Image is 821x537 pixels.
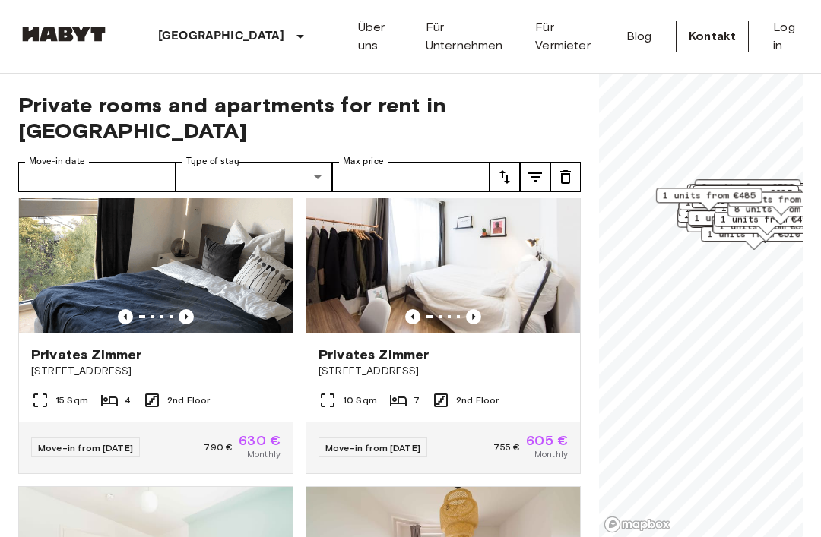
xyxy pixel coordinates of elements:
span: Monthly [534,447,568,461]
div: Map marker [677,207,784,231]
div: Map marker [714,212,820,235]
a: Marketing picture of unit DE-01-018-001-04HPrevious imagePrevious imagePrivates Zimmer[STREET_ADD... [306,150,581,474]
span: [STREET_ADDRESS] [31,364,281,379]
span: 605 € [526,434,568,447]
div: Map marker [690,213,797,236]
span: 1 units from €625 [699,186,792,200]
div: Map marker [712,219,819,242]
div: Map marker [690,212,802,235]
span: 2nd Floor [456,393,499,407]
div: Map marker [678,201,785,225]
button: Previous image [466,309,481,324]
span: 755 € [493,441,520,454]
span: 790 € [204,441,233,454]
a: Blog [626,27,652,46]
a: Mapbox logo [604,516,670,533]
span: Move-in from [DATE] [38,442,133,453]
span: 1 units from €495 [721,213,813,226]
div: Map marker [687,185,799,208]
div: Map marker [679,195,785,219]
span: Privates Zimmer [319,346,429,364]
a: Marketing picture of unit DE-01-002-002-04HFPrevious imagePrevious imagePrivates Zimmer[STREET_AD... [18,150,293,474]
input: Choose date [18,162,176,192]
button: tune [490,162,520,192]
a: Für Vermieter [535,18,601,55]
a: Log in [773,18,803,55]
span: 630 € [239,434,281,447]
button: Previous image [118,309,133,324]
button: tune [550,162,581,192]
label: Type of stay [186,155,239,168]
a: Über uns [358,18,401,55]
div: Map marker [656,188,762,211]
div: Map marker [688,210,794,234]
img: Marketing picture of unit DE-01-002-002-04HF [19,151,293,333]
button: tune [520,162,550,192]
label: Max price [343,155,384,168]
div: Map marker [701,226,807,250]
img: Marketing picture of unit DE-01-018-001-04H [306,151,580,333]
span: 1 units from €510 [708,227,800,241]
span: Monthly [247,447,281,461]
a: Für Unternehmen [426,18,512,55]
div: Map marker [692,193,804,216]
span: 1 units from €485 [663,188,756,202]
div: Map marker [677,213,784,236]
a: Kontakt [676,21,749,52]
span: 7 [414,393,420,407]
img: Habyt [18,27,109,42]
span: 4 [125,393,131,407]
span: 15 Sqm [55,393,88,407]
span: Privates Zimmer [31,346,141,364]
span: 9 units from €530 [702,180,794,194]
span: Private rooms and apartments for rent in [GEOGRAPHIC_DATA] [18,92,581,144]
span: 10 Sqm [343,393,377,407]
button: Previous image [405,309,420,324]
button: Previous image [179,309,194,324]
label: Move-in date [29,155,85,168]
p: [GEOGRAPHIC_DATA] [158,27,285,46]
span: 2nd Floor [167,393,210,407]
div: Map marker [689,185,796,208]
span: Move-in from [DATE] [325,442,420,453]
div: Map marker [693,185,799,209]
span: [STREET_ADDRESS] [319,364,568,379]
div: Map marker [686,196,793,220]
div: Map marker [686,217,793,241]
div: Map marker [695,179,801,203]
span: 1 units from €640 [695,211,788,225]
